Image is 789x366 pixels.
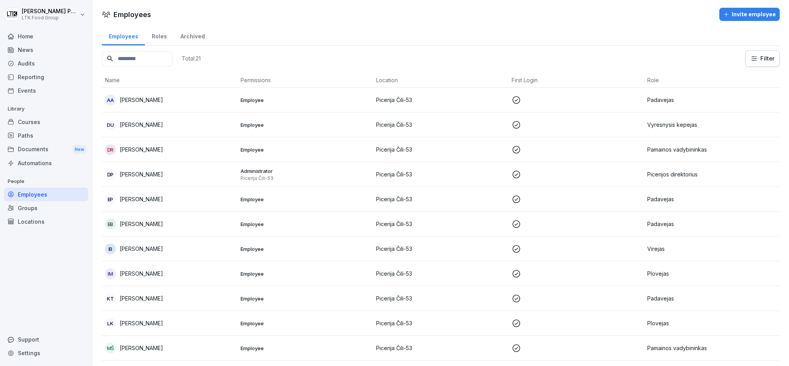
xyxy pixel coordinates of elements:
[746,51,779,66] button: Filter
[105,119,116,130] div: DU
[376,294,505,302] p: Picerija Čili-53
[4,333,88,346] div: Support
[4,103,88,115] p: Library
[376,269,505,278] p: Picerija Čili-53
[120,344,163,352] p: [PERSON_NAME]
[376,195,505,203] p: Picerija Čili-53
[509,73,644,88] th: First Login
[4,142,88,157] a: DocumentsNew
[241,245,370,252] p: Employee
[241,221,370,228] p: Employee
[120,269,163,278] p: [PERSON_NAME]
[105,293,116,304] div: KT
[376,220,505,228] p: Picerija Čili-53
[376,96,505,104] p: Picerija Čili-53
[4,346,88,360] a: Settings
[73,145,86,154] div: New
[22,8,78,15] p: [PERSON_NAME] Patalauskaitė
[4,201,88,215] a: Groups
[120,319,163,327] p: [PERSON_NAME]
[647,170,777,178] p: Picerijos direktorius
[647,145,777,154] p: Pamainos vadybininkas
[4,43,88,57] a: News
[644,73,780,88] th: Role
[4,70,88,84] a: Reporting
[4,84,88,97] a: Events
[120,220,163,228] p: [PERSON_NAME]
[237,73,373,88] th: Permissions
[120,170,163,178] p: [PERSON_NAME]
[113,9,151,20] h1: Employees
[4,156,88,170] a: Automations
[647,294,777,302] p: Padavejas
[376,170,505,178] p: Picerija Čili-53
[120,145,163,154] p: [PERSON_NAME]
[4,175,88,188] p: People
[241,175,370,181] p: Picerija Čili-53
[376,145,505,154] p: Picerija Čili-53
[376,319,505,327] p: Picerija Čili-53
[241,97,370,104] p: Employee
[105,95,116,105] div: AA
[647,121,777,129] p: Vyresnysis kepejas
[182,55,201,62] p: Total: 21
[719,8,780,21] button: Invite employee
[241,320,370,327] p: Employee
[105,169,116,180] div: DP
[647,96,777,104] p: Padavejas
[105,144,116,155] div: DR
[723,10,776,19] div: Invite employee
[4,215,88,228] a: Locations
[241,270,370,277] p: Employee
[647,245,777,253] p: Virejas
[373,73,509,88] th: Location
[241,196,370,203] p: Employee
[105,343,116,354] div: MŠ
[241,146,370,153] p: Employee
[120,195,163,203] p: [PERSON_NAME]
[376,245,505,253] p: Picerija Čili-53
[4,57,88,70] a: Audits
[4,115,88,129] a: Courses
[647,195,777,203] p: Padavejas
[102,26,145,45] a: Employees
[120,245,163,253] p: [PERSON_NAME]
[647,344,777,352] p: Pamainos vadybininkas
[241,295,370,302] p: Employee
[145,26,174,45] a: Roles
[4,129,88,142] a: Paths
[647,269,777,278] p: Plovejas
[174,26,211,45] div: Archived
[4,142,88,157] div: Documents
[105,243,116,254] div: IB
[376,344,505,352] p: Picerija Čili-53
[105,268,116,279] div: IM
[105,194,116,205] div: EP
[120,96,163,104] p: [PERSON_NAME]
[241,121,370,128] p: Employee
[4,29,88,43] a: Home
[120,294,163,302] p: [PERSON_NAME]
[4,188,88,201] a: Employees
[120,121,163,129] p: [PERSON_NAME]
[105,318,116,329] div: LK
[647,220,777,228] p: Padavejas
[647,319,777,327] p: Plovejas
[22,15,78,21] p: LTK Food Group
[102,73,237,88] th: Name
[105,219,116,230] div: EB
[241,345,370,352] p: Employee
